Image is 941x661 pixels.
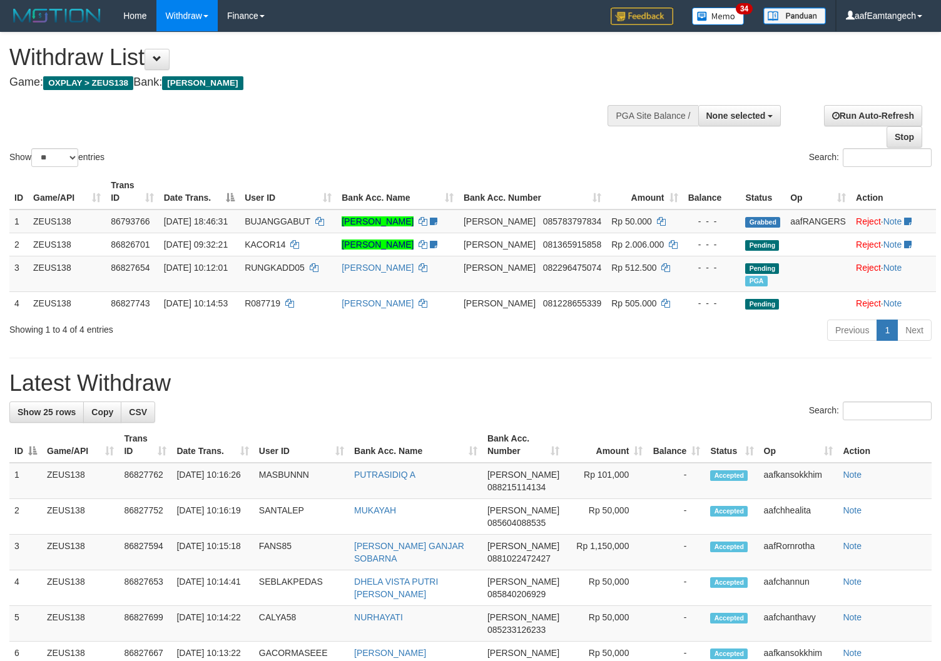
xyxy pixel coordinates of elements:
[648,570,705,606] td: -
[883,263,902,273] a: Note
[883,216,902,226] a: Note
[42,570,119,606] td: ZEUS138
[111,216,150,226] span: 86793766
[9,463,42,499] td: 1
[487,470,559,480] span: [PERSON_NAME]
[759,535,838,570] td: aafRornrotha
[121,401,155,423] a: CSV
[564,499,648,535] td: Rp 50,000
[129,407,147,417] span: CSV
[164,240,228,250] span: [DATE] 09:32:21
[9,318,383,336] div: Showing 1 to 4 of 4 entries
[710,613,748,623] span: Accepted
[111,298,150,308] span: 86827743
[487,541,559,551] span: [PERSON_NAME]
[824,105,922,126] a: Run Auto-Refresh
[611,8,673,25] img: Feedback.jpg
[611,216,652,226] span: Rp 50.000
[564,427,648,463] th: Amount: activate to sort column ascending
[883,240,902,250] a: Note
[9,291,28,315] td: 4
[42,499,119,535] td: ZEUS138
[171,570,253,606] td: [DATE] 10:14:41
[9,256,28,291] td: 3
[171,463,253,499] td: [DATE] 10:16:26
[745,217,780,228] span: Grabbed
[9,45,615,70] h1: Withdraw List
[254,606,349,642] td: CALYA58
[698,105,781,126] button: None selected
[648,499,705,535] td: -
[245,216,310,226] span: BUJANGGABUT
[608,105,698,126] div: PGA Site Balance /
[688,238,736,251] div: - - -
[18,407,76,417] span: Show 25 rows
[171,499,253,535] td: [DATE] 10:16:19
[688,261,736,274] div: - - -
[745,263,779,274] span: Pending
[354,577,438,599] a: DHELA VISTA PUTRI [PERSON_NAME]
[851,256,936,291] td: ·
[42,463,119,499] td: ZEUS138
[354,505,396,515] a: MUKAYAH
[487,577,559,587] span: [PERSON_NAME]
[843,401,932,420] input: Search:
[28,291,106,315] td: ZEUS138
[91,407,113,417] span: Copy
[119,535,171,570] td: 86827594
[759,606,838,642] td: aafchanthavy
[710,577,748,588] span: Accepted
[877,320,898,341] a: 1
[745,276,767,286] span: Marked by aafkaynarin
[611,263,656,273] span: Rp 512.500
[851,291,936,315] td: ·
[564,463,648,499] td: Rp 101,000
[459,174,606,209] th: Bank Acc. Number: activate to sort column ascending
[28,174,106,209] th: Game/API: activate to sort column ascending
[171,606,253,642] td: [DATE] 10:14:22
[688,215,736,228] div: - - -
[349,427,482,463] th: Bank Acc. Name: activate to sort column ascending
[119,606,171,642] td: 86827699
[487,625,546,635] span: Copy 085233126233 to clipboard
[42,535,119,570] td: ZEUS138
[851,233,936,256] td: ·
[843,470,862,480] a: Note
[119,463,171,499] td: 86827762
[464,298,536,308] span: [PERSON_NAME]
[564,606,648,642] td: Rp 50,000
[164,298,228,308] span: [DATE] 10:14:53
[564,570,648,606] td: Rp 50,000
[111,263,150,273] span: 86827654
[856,298,881,308] a: Reject
[705,427,758,463] th: Status: activate to sort column ascending
[740,174,785,209] th: Status
[28,233,106,256] td: ZEUS138
[487,589,546,599] span: Copy 085840206929 to clipboard
[9,209,28,233] td: 1
[851,209,936,233] td: ·
[42,606,119,642] td: ZEUS138
[897,320,932,341] a: Next
[543,263,601,273] span: Copy 082296475074 to clipboard
[119,427,171,463] th: Trans ID: activate to sort column ascending
[843,148,932,167] input: Search:
[464,263,536,273] span: [PERSON_NAME]
[9,535,42,570] td: 3
[710,470,748,481] span: Accepted
[827,320,877,341] a: Previous
[710,506,748,517] span: Accepted
[606,174,683,209] th: Amount: activate to sort column ascending
[843,505,862,515] a: Note
[487,648,559,658] span: [PERSON_NAME]
[162,76,243,90] span: [PERSON_NAME]
[254,463,349,499] td: MASBUNNN
[785,209,851,233] td: aafRANGERS
[487,612,559,622] span: [PERSON_NAME]
[487,505,559,515] span: [PERSON_NAME]
[736,3,753,14] span: 34
[354,612,403,622] a: NURHAYATI
[543,240,601,250] span: Copy 081365915858 to clipboard
[164,263,228,273] span: [DATE] 10:12:01
[759,463,838,499] td: aafkansokkhim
